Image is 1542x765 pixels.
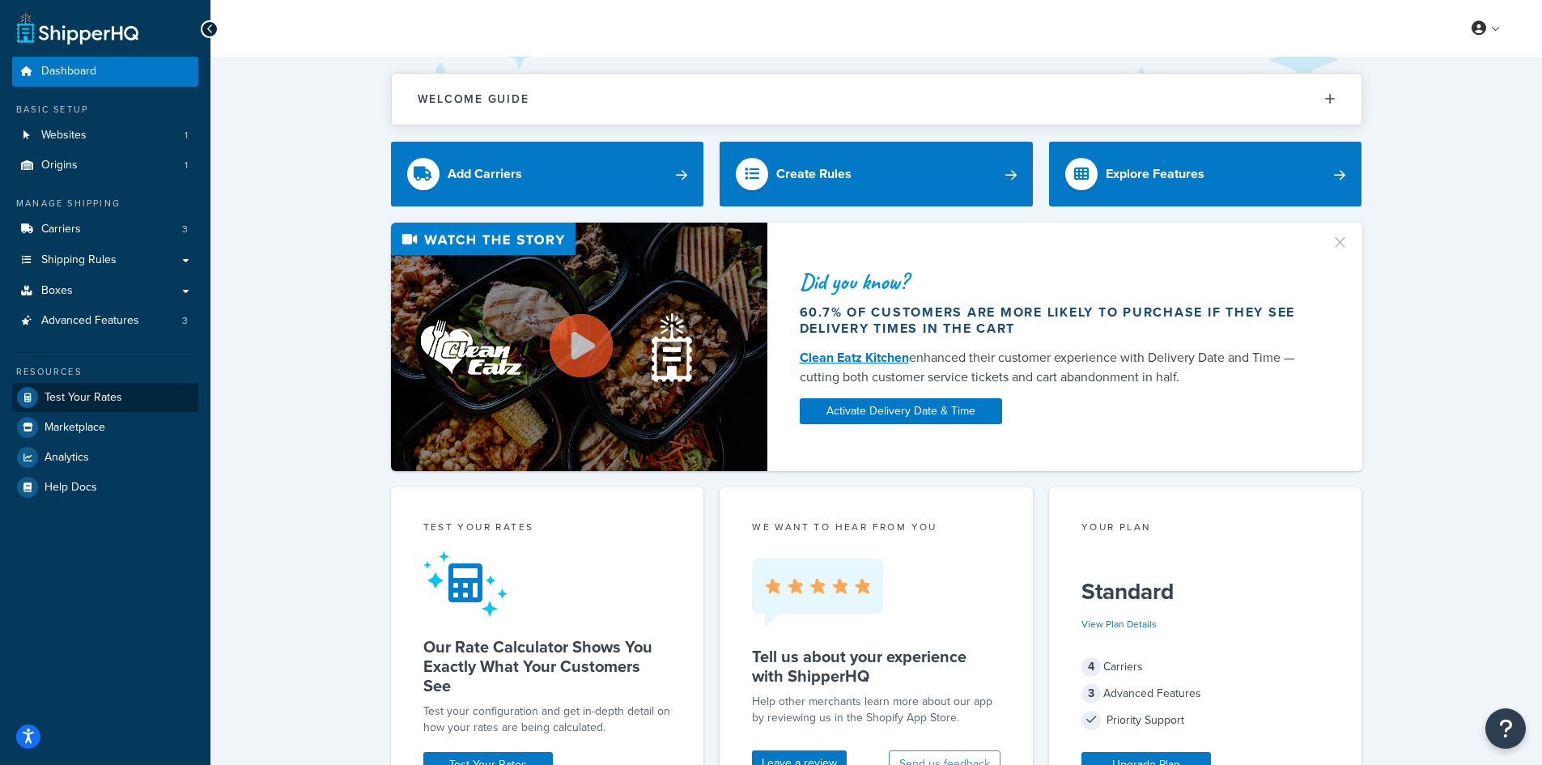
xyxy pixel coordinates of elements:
a: Add Carriers [391,142,704,206]
span: Marketplace [45,421,105,435]
li: Origins [12,151,198,181]
h5: Our Rate Calculator Shows You Exactly What Your Customers See [423,637,672,695]
div: Test your rates [423,520,672,538]
span: Carriers [41,223,81,236]
a: Help Docs [12,473,198,502]
a: Activate Delivery Date & Time [800,398,1002,424]
p: we want to hear from you [752,520,1000,534]
a: Clean Eatz Kitchen [800,348,909,367]
span: Dashboard [41,65,96,79]
div: Your Plan [1081,520,1330,538]
div: Priority Support [1081,709,1330,732]
a: View Plan Details [1081,617,1157,631]
div: Did you know? [800,270,1311,293]
a: Explore Features [1049,142,1362,206]
h5: Standard [1081,579,1330,605]
li: Websites [12,121,198,151]
a: Dashboard [12,57,198,87]
a: Marketplace [12,413,198,442]
span: Websites [41,129,87,142]
span: Advanced Features [41,314,139,328]
div: Carriers [1081,656,1330,678]
span: Boxes [41,284,73,298]
div: Explore Features [1106,163,1204,185]
span: Test Your Rates [45,391,122,405]
li: Carriers [12,215,198,244]
a: Shipping Rules [12,245,198,275]
a: Boxes [12,276,198,306]
span: 3 [182,314,188,328]
div: Basic Setup [12,103,198,117]
span: 1 [185,129,188,142]
img: Video thumbnail [391,223,767,471]
span: Shipping Rules [41,253,117,267]
a: Test Your Rates [12,383,198,412]
li: Advanced Features [12,306,198,336]
a: Analytics [12,443,198,472]
a: Carriers3 [12,215,198,244]
button: Open Resource Center [1485,708,1526,749]
p: Help other merchants learn more about our app by reviewing us in the Shopify App Store. [752,694,1000,726]
span: 4 [1081,657,1101,677]
span: Origins [41,159,78,172]
h2: Welcome Guide [418,93,529,105]
span: Help Docs [45,481,97,495]
div: Add Carriers [448,163,522,185]
span: 1 [185,159,188,172]
div: enhanced their customer experience with Delivery Date and Time — cutting both customer service ti... [800,348,1311,387]
span: 3 [182,223,188,236]
a: Origins1 [12,151,198,181]
span: Analytics [45,451,89,465]
h5: Tell us about your experience with ShipperHQ [752,647,1000,686]
div: 60.7% of customers are more likely to purchase if they see delivery times in the cart [800,304,1311,337]
a: Websites1 [12,121,198,151]
div: Advanced Features [1081,682,1330,705]
a: Advanced Features3 [12,306,198,336]
div: Create Rules [776,163,852,185]
a: Create Rules [720,142,1033,206]
button: Welcome Guide [392,74,1361,125]
div: Resources [12,365,198,379]
div: Test your configuration and get in-depth detail on how your rates are being calculated. [423,703,672,736]
div: Manage Shipping [12,197,198,210]
span: 3 [1081,684,1101,703]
